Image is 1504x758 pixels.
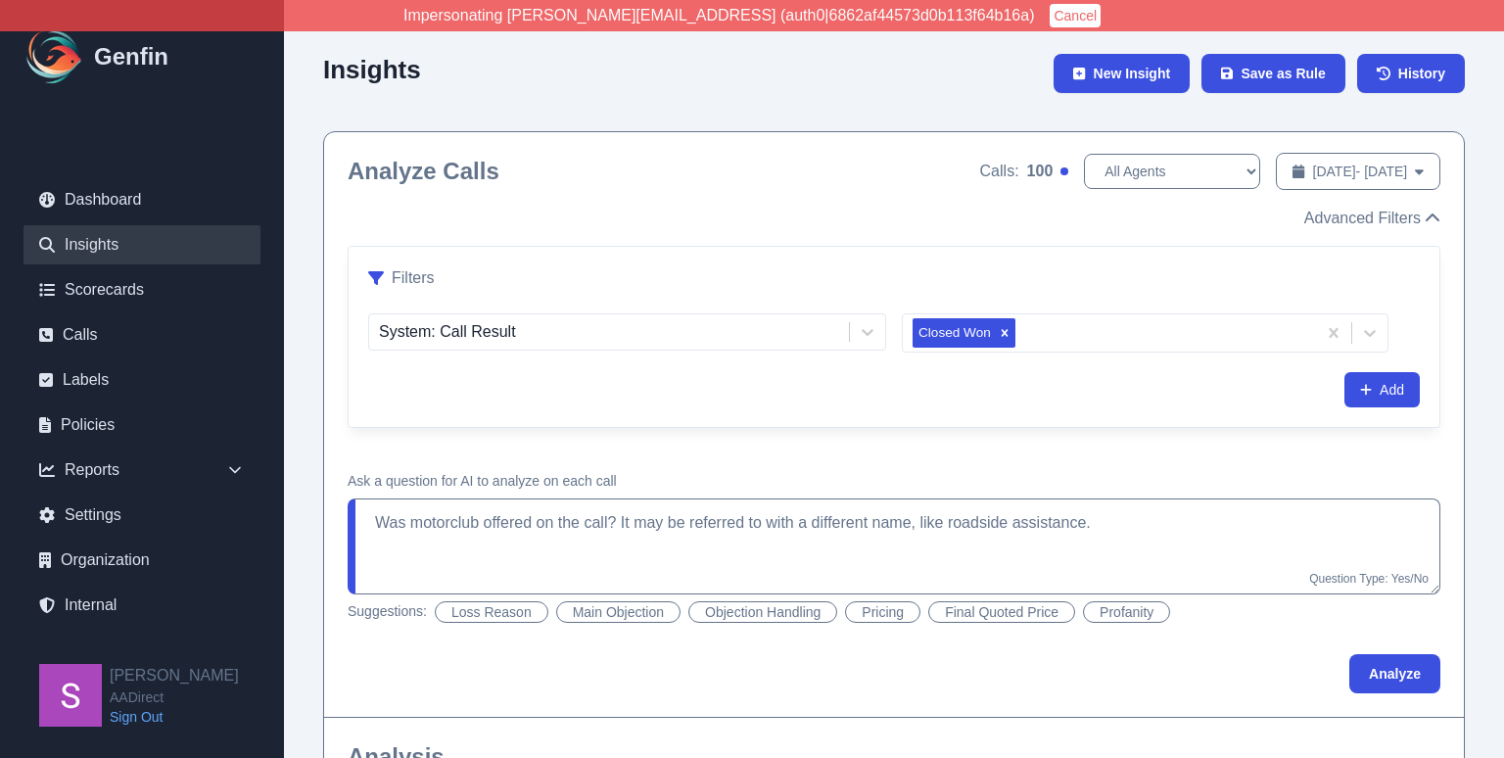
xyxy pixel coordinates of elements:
[1201,54,1345,93] button: Save as Rule
[1027,160,1054,183] span: 100
[23,496,260,535] a: Settings
[94,41,168,72] h1: Genfin
[23,180,260,219] a: Dashboard
[348,498,1440,594] textarea: Was motorclub offered on the call? It may be referred to with a different name, like roadside ass...
[556,601,681,623] button: Main Objection
[23,225,260,264] a: Insights
[23,450,260,490] div: Reports
[928,601,1075,623] button: Final Quoted Price
[845,601,920,623] button: Pricing
[348,156,499,187] h2: Analyze Calls
[1344,372,1420,407] button: Add
[392,266,435,290] h3: Filters
[1083,601,1170,623] button: Profanity
[110,687,239,707] span: AADirect
[23,270,260,309] a: Scorecards
[1398,64,1445,83] span: History
[913,318,994,348] div: Closed Won
[435,601,548,623] button: Loss Reason
[110,664,239,687] h2: [PERSON_NAME]
[23,541,260,580] a: Organization
[1050,4,1101,27] button: Cancel
[23,25,86,88] img: Logo
[23,360,260,400] a: Labels
[348,601,427,623] span: Suggestions:
[1357,54,1465,93] a: History
[1309,572,1429,586] span: Question Type: Yes/No
[1094,64,1171,83] span: New Insight
[23,315,260,355] a: Calls
[323,55,421,84] h2: Insights
[348,471,1440,491] h4: Ask a question for AI to analyze on each call
[994,318,1015,348] div: Remove Closed Won
[980,160,1019,183] span: Calls:
[1313,162,1408,181] span: [DATE] - [DATE]
[1349,654,1440,693] button: Analyze
[1304,207,1421,230] span: Advanced Filters
[110,707,239,727] a: Sign Out
[23,586,260,625] a: Internal
[688,601,837,623] button: Objection Handling
[1241,64,1325,83] span: Save as Rule
[23,405,260,445] a: Policies
[1276,153,1440,190] button: [DATE]- [DATE]
[1304,207,1440,230] button: Advanced Filters
[39,664,102,727] img: Shane Wey
[1054,54,1190,93] button: New Insight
